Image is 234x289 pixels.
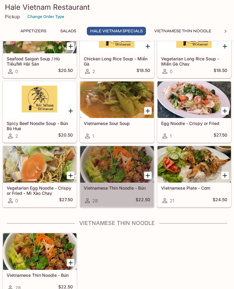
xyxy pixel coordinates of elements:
[7,121,73,131] h5: Spicy Beef Noodle Soup - Bún Bò Hué
[3,81,77,143] a: Spicy Beef Noodle Soup - Bún Bò Hué2$20.50
[15,133,18,139] span: 2
[213,197,227,204] h5: $24.50
[7,185,73,195] h5: Vegetarian Egg Noodle - Crispy or Fried - Mì Xào Chay
[84,56,150,66] h5: Chicken Long Rice Soup - Miến Gà
[144,107,152,115] button: Add Vietnamese Sour Soup
[15,198,18,204] span: 0
[3,146,77,207] a: Vegetarian Egg Noodle - Crispy or Fried - Mì Xào Chay0$27.50
[144,42,152,50] button: Add Chicken Long Rice Soup - Miến Gà
[161,121,227,126] h5: Egg Noodle - Crispy or Fried
[170,133,172,139] span: 1
[161,185,227,191] h5: Vietnamese Plate - Cơm
[84,121,150,126] h5: Vietnamese Sour Soup
[170,198,174,204] span: 21
[144,172,152,179] button: Add Vietnamese Thin Noodle - Bún
[80,146,154,183] div: Vietnamese Thin Noodle - Bún
[87,27,146,35] button: Hale Vietnam Specials
[59,197,73,204] h5: $27.50
[157,146,231,207] a: Vietnamese Plate - Cơm21$24.50
[157,16,231,78] a: Vegetarian Long Rice Soup - Miến Gà Chay0$18.50
[221,172,229,179] button: Add Vietnamese Plate - Cơm
[92,133,94,139] span: 1
[3,81,76,118] div: Spicy Beef Noodle Soup - Bún Bò Hué
[92,198,98,204] span: 28
[7,273,73,278] h5: Vietnamese Thin Noodle - Bún
[17,27,50,35] button: Appetizers
[157,81,231,143] a: Egg Noodle - Crispy or Fried1$27.50
[161,56,227,66] h5: Vegetarian Long Rice Soup - Miến Gà Chay
[7,56,73,66] h5: Seafood Saigon Soup / Hủ Tiếu/Mì Hãi Sản
[151,27,215,35] button: Vietnamese Thin Noodle
[58,132,73,140] h5: $20.50
[3,16,77,78] a: Seafood Saigon Soup / Hủ Tiếu/Mì Hãi Sản0$20.50
[80,17,154,53] div: Chicken Long Rice Soup - Miến Gà
[58,68,73,75] h5: $20.50
[92,69,95,74] span: 2
[158,146,231,183] div: Vietnamese Plate - Cơm
[80,16,154,78] a: Chicken Long Rice Soup - Miến Gà2$18.50
[3,146,76,183] div: Vegetarian Egg Noodle - Crispy or Fried - Mì Xào Chay
[15,69,18,74] span: 0
[5,14,20,20] p: Pickup
[3,233,76,270] div: Vietnamese Thin Noodle - Bún
[214,132,227,140] h5: $27.50
[3,17,76,53] div: Seafood Saigon Soup / Hủ Tiếu/Mì Hãi Sản
[80,146,154,207] a: Vietnamese Thin Noodle - Bún28$22.50
[67,107,74,115] button: Add Spicy Beef Noodle Soup - Bún Bò Hué
[2,220,232,227] h4: Vietnamese Thin Noodle
[136,68,150,75] h5: $18.50
[55,27,82,35] button: Salads
[67,42,74,50] button: Add Seafood Saigon Soup / Hủ Tiếu/Mì Hãi Sản
[80,81,154,118] div: Vietnamese Sour Soup
[67,172,74,179] button: Add Vegetarian Egg Noodle - Crispy or Fried - Mì Xào Chay
[136,197,150,204] h5: $22.50
[25,12,67,21] button: Change Order Type
[214,68,227,75] h5: $18.50
[158,17,231,53] div: Vegetarian Long Rice Soup - Miến Gà Chay
[221,107,229,115] button: Add Egg Noodle - Crispy or Fried
[84,185,150,191] h5: Vietnamese Thin Noodle - Bún
[5,2,229,12] h3: Hale Vietnam Restaurant
[158,81,231,118] div: Egg Noodle - Crispy or Fried
[170,69,172,74] span: 0
[67,259,74,266] button: Add Vietnamese Thin Noodle - Bún
[80,81,154,143] a: Vietnamese Sour Soup1
[221,42,229,50] button: Add Vegetarian Long Rice Soup - Miến Gà Chay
